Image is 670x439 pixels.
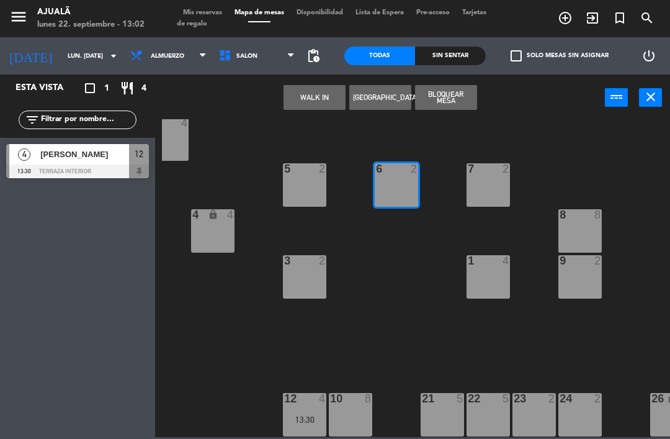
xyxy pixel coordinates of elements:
[192,209,193,220] div: 4
[594,255,602,266] div: 2
[640,11,654,25] i: search
[104,81,109,96] span: 1
[181,117,189,129] div: 4
[141,81,146,96] span: 4
[605,88,628,107] button: DISPONIBILIDAD
[306,48,321,63] span: pending_actions
[135,147,143,161] span: 12
[415,85,477,110] button: Bloquear Mesa
[585,11,600,25] i: exit_to_app
[177,9,228,16] span: Mis reservas
[228,9,290,16] span: Mapa de mesas
[365,393,372,404] div: 8
[612,11,627,25] i: turned_in_not
[376,163,377,174] div: 6
[514,393,514,404] div: 23
[319,393,326,404] div: 4
[227,209,234,220] div: 4
[633,7,661,29] span: BUSCAR
[643,89,658,104] i: close
[284,255,285,266] div: 3
[422,393,422,404] div: 21
[468,393,468,404] div: 22
[319,255,326,266] div: 2
[502,255,510,266] div: 4
[151,53,184,60] span: Almuerzo
[6,81,89,96] div: Esta vista
[552,7,579,29] span: RESERVAR MESA
[290,9,349,16] span: Disponibilidad
[468,163,468,174] div: 7
[558,11,573,25] i: add_circle_outline
[236,53,257,60] span: Salón
[349,9,410,16] span: Lista de Espera
[284,163,285,174] div: 5
[606,7,633,29] span: Reserva especial
[37,19,145,31] div: lunes 22. septiembre - 13:02
[106,48,121,63] i: arrow_drop_down
[641,48,656,63] i: power_settings_new
[639,88,662,107] button: Cerrar
[37,6,145,19] div: Ajualä
[40,113,136,127] input: Filtrar por nombre...
[25,112,40,127] i: filter_list
[120,81,135,96] i: restaurant
[548,393,556,404] div: 2
[83,81,97,96] i: crop_square
[594,209,602,220] div: 8
[594,393,602,404] div: 2
[511,50,522,61] span: check_box_outline_blank
[18,148,30,161] span: 4
[319,163,326,174] div: 2
[609,89,624,104] i: power_input
[457,393,464,404] div: 5
[283,415,326,424] div: 13:30
[284,85,346,110] button: WALK IN
[415,47,486,65] div: Sin sentar
[40,148,129,161] span: [PERSON_NAME]
[511,50,609,61] label: Solo mesas sin asignar
[410,9,456,16] span: Pre-acceso
[9,7,28,26] i: menu
[502,163,510,174] div: 2
[284,393,285,404] div: 12
[344,47,415,65] div: Todas
[502,393,510,404] div: 5
[579,7,606,29] span: WALK IN
[468,255,468,266] div: 1
[330,393,331,404] div: 10
[208,209,218,220] i: lock
[349,85,411,110] button: [GEOGRAPHIC_DATA]
[411,163,418,174] div: 2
